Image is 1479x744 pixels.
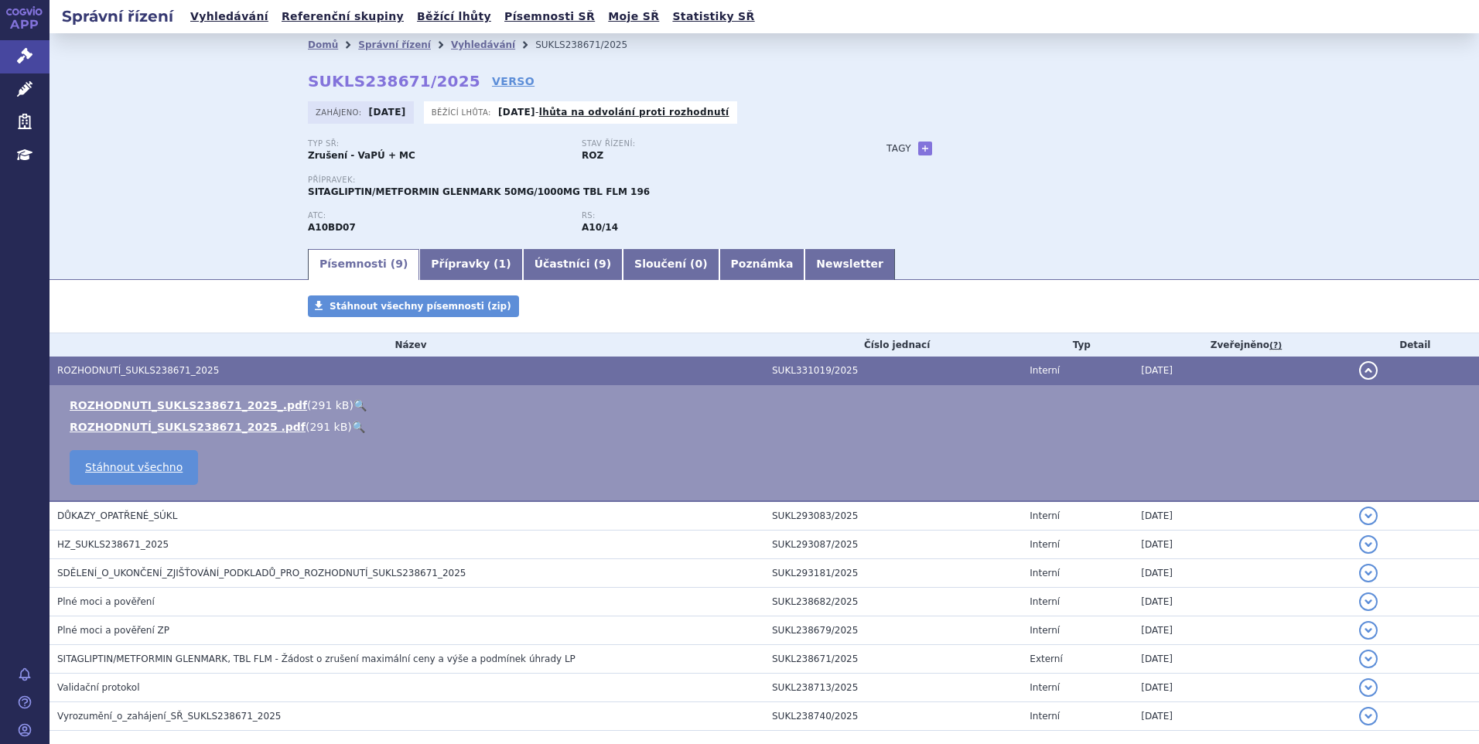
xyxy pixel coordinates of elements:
[1133,357,1351,385] td: [DATE]
[1133,531,1351,559] td: [DATE]
[764,616,1022,645] td: SUKL238679/2025
[308,249,419,280] a: Písemnosti (9)
[764,702,1022,731] td: SUKL238740/2025
[1359,650,1378,668] button: detail
[308,176,856,185] p: Přípravek:
[582,139,840,148] p: Stav řízení:
[886,139,911,158] h3: Tagy
[57,596,155,607] span: Plné moci a pověření
[57,568,466,578] span: SDĚLENÍ_O_UKONČENÍ_ZJIŠŤOVÁNÍ_PODKLADŮ_PRO_ROZHODNUTÍ_SUKLS238671_2025
[764,645,1022,674] td: SUKL238671/2025
[358,39,431,50] a: Správní řízení
[308,39,338,50] a: Domů
[308,72,480,90] strong: SUKLS238671/2025
[1133,645,1351,674] td: [DATE]
[599,258,606,270] span: 9
[70,421,306,433] a: ROZHODNUTÍ_SUKLS238671_2025 .pdf
[918,142,932,155] a: +
[70,419,1464,435] li: ( )
[764,559,1022,588] td: SUKL293181/2025
[70,450,198,485] a: Stáhnout všechno
[186,6,273,27] a: Vyhledávání
[1133,588,1351,616] td: [DATE]
[395,258,403,270] span: 9
[309,421,347,433] span: 291 kB
[1030,596,1060,607] span: Interní
[57,625,169,636] span: Plné moci a pověření ZP
[316,106,364,118] span: Zahájeno:
[1022,333,1133,357] th: Typ
[1269,340,1282,351] abbr: (?)
[764,531,1022,559] td: SUKL293087/2025
[412,6,496,27] a: Běžící lhůty
[623,249,719,280] a: Sloučení (0)
[330,301,511,312] span: Stáhnout všechny písemnosti (zip)
[1359,707,1378,725] button: detail
[1359,564,1378,582] button: detail
[764,674,1022,702] td: SUKL238713/2025
[764,501,1022,531] td: SUKL293083/2025
[451,39,515,50] a: Vyhledávání
[1359,361,1378,380] button: detail
[277,6,408,27] a: Referenční skupiny
[1359,535,1378,554] button: detail
[498,107,535,118] strong: [DATE]
[603,6,664,27] a: Moje SŘ
[1359,507,1378,525] button: detail
[1030,654,1062,664] span: Externí
[57,510,177,521] span: DŮKAZY_OPATŘENÉ_SÚKL
[500,6,599,27] a: Písemnosti SŘ
[308,139,566,148] p: Typ SŘ:
[57,711,281,722] span: Vyrozumění_o_zahájení_SŘ_SUKLS238671_2025
[1030,510,1060,521] span: Interní
[1359,678,1378,697] button: detail
[1133,559,1351,588] td: [DATE]
[1133,616,1351,645] td: [DATE]
[1133,702,1351,731] td: [DATE]
[498,106,729,118] p: -
[432,106,494,118] span: Běžící lhůta:
[499,258,507,270] span: 1
[804,249,895,280] a: Newsletter
[1030,539,1060,550] span: Interní
[582,150,603,161] strong: ROZ
[70,399,307,411] a: ROZHODNUTI_SUKLS238671_2025_.pdf
[308,222,356,233] strong: METFORMIN A SITAGLIPTIN
[1133,501,1351,531] td: [DATE]
[50,5,186,27] h2: Správní řízení
[369,107,406,118] strong: [DATE]
[70,398,1464,413] li: ( )
[354,399,367,411] a: 🔍
[1359,621,1378,640] button: detail
[535,33,647,56] li: SUKLS238671/2025
[1030,365,1060,376] span: Interní
[764,357,1022,385] td: SUKL331019/2025
[308,186,650,197] span: SITAGLIPTIN/METFORMIN GLENMARK 50MG/1000MG TBL FLM 196
[582,211,840,220] p: RS:
[57,654,576,664] span: SITAGLIPTIN/METFORMIN GLENMARK, TBL FLM - Žádost o zrušení maximální ceny a výše a podmínek úhrad...
[1359,592,1378,611] button: detail
[50,333,764,357] th: Název
[308,295,519,317] a: Stáhnout všechny písemnosti (zip)
[1030,625,1060,636] span: Interní
[539,107,729,118] a: lhůta na odvolání proti rozhodnutí
[764,333,1022,357] th: Číslo jednací
[312,399,350,411] span: 291 kB
[492,73,535,89] a: VERSO
[1030,568,1060,578] span: Interní
[1030,711,1060,722] span: Interní
[695,258,702,270] span: 0
[764,588,1022,616] td: SUKL238682/2025
[1351,333,1479,357] th: Detail
[1133,333,1351,357] th: Zveřejněno
[352,421,365,433] a: 🔍
[668,6,759,27] a: Statistiky SŘ
[719,249,805,280] a: Poznámka
[582,222,618,233] strong: metformin a sitagliptin
[57,682,140,693] span: Validační protokol
[1030,682,1060,693] span: Interní
[57,365,219,376] span: ROZHODNUTÍ_SUKLS238671_2025
[419,249,522,280] a: Přípravky (1)
[57,539,169,550] span: HZ_SUKLS238671_2025
[308,150,415,161] strong: Zrušení - VaPÚ + MC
